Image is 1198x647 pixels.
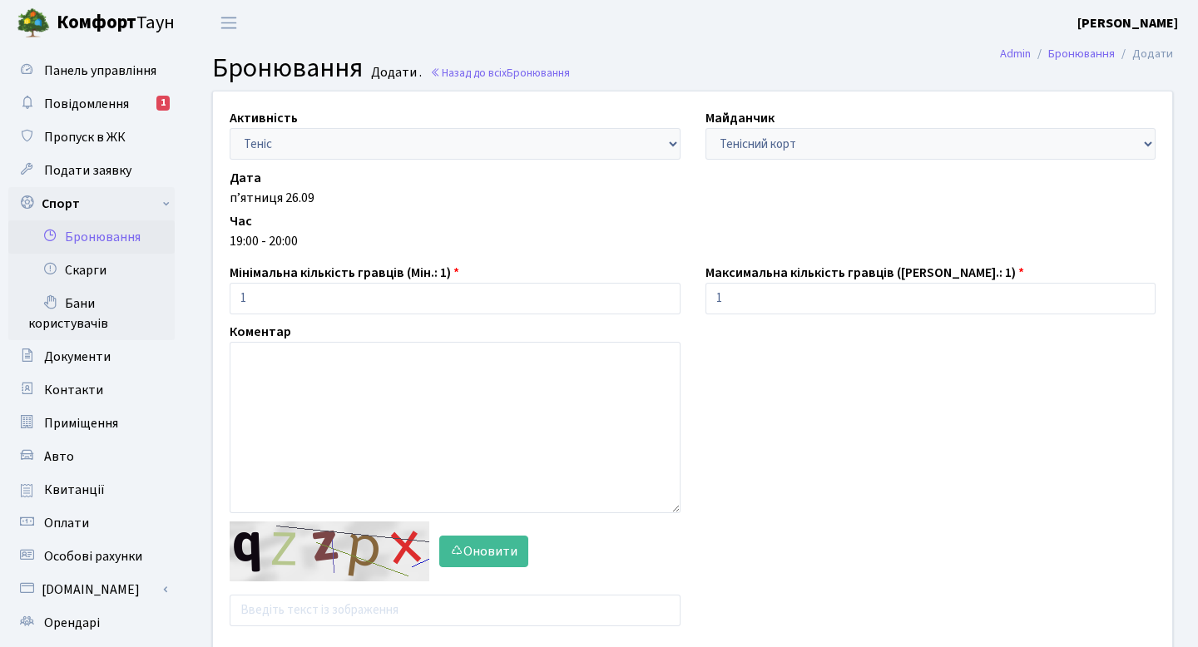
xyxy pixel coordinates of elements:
a: Пропуск в ЖК [8,121,175,154]
span: Оплати [44,514,89,532]
small: Додати . [368,65,422,81]
label: Мінімальна кількість гравців (Мін.: 1) [230,263,459,283]
span: Квитанції [44,481,105,499]
span: Повідомлення [44,95,129,113]
b: [PERSON_NAME] [1077,14,1178,32]
span: Документи [44,348,111,366]
a: Особові рахунки [8,540,175,573]
a: [PERSON_NAME] [1077,13,1178,33]
label: Коментар [230,322,291,342]
label: Дата [230,168,261,188]
a: Спорт [8,187,175,220]
a: Назад до всіхБронювання [430,65,570,81]
b: Комфорт [57,9,136,36]
a: Бронювання [8,220,175,254]
a: Панель управління [8,54,175,87]
a: Admin [1000,45,1031,62]
img: default [230,521,429,581]
a: Авто [8,440,175,473]
a: Контакти [8,373,175,407]
a: Оплати [8,506,175,540]
button: Переключити навігацію [208,9,250,37]
a: Документи [8,340,175,373]
a: Бани користувачів [8,287,175,340]
span: Бронювання [507,65,570,81]
span: Подати заявку [44,161,131,180]
a: Приміщення [8,407,175,440]
span: Особові рахунки [44,547,142,566]
a: Скарги [8,254,175,287]
li: Додати [1115,45,1173,63]
nav: breadcrumb [975,37,1198,72]
span: Панель управління [44,62,156,80]
label: Майданчик [705,108,775,128]
span: Орендарі [44,614,100,632]
div: 19:00 - 20:00 [230,231,1156,251]
a: Квитанції [8,473,175,506]
span: Авто [44,447,74,466]
a: Повідомлення1 [8,87,175,121]
a: Орендарі [8,606,175,640]
a: Подати заявку [8,154,175,187]
input: Введіть текст із зображення [230,595,681,626]
a: Бронювання [1048,45,1115,62]
label: Час [230,211,252,231]
div: 1 [156,96,170,111]
label: Активність [230,108,298,128]
span: Контакти [44,381,103,399]
button: Оновити [439,536,528,567]
span: Приміщення [44,414,118,432]
label: Максимальна кількість гравців ([PERSON_NAME].: 1) [705,263,1024,283]
span: Бронювання [212,49,363,87]
img: logo.png [17,7,50,40]
div: п’ятниця 26.09 [230,188,1156,208]
a: [DOMAIN_NAME] [8,573,175,606]
span: Пропуск в ЖК [44,128,126,146]
span: Таун [57,9,175,37]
